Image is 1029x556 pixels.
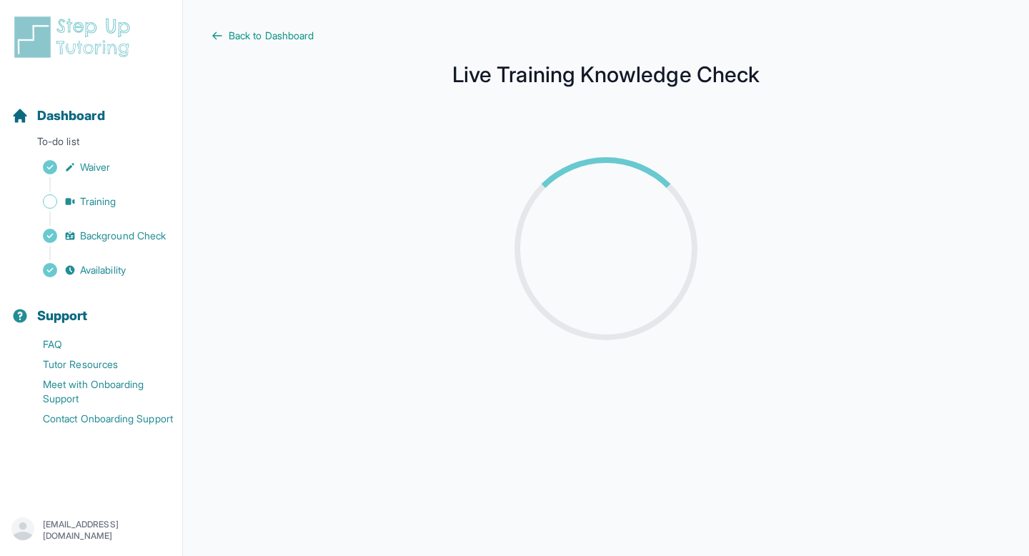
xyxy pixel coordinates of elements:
p: [EMAIL_ADDRESS][DOMAIN_NAME] [43,519,171,542]
button: [EMAIL_ADDRESS][DOMAIN_NAME] [11,517,171,543]
button: Support [6,283,177,332]
a: Dashboard [11,106,105,126]
a: Availability [11,260,182,280]
a: Training [11,192,182,212]
a: FAQ [11,334,182,354]
span: Support [37,306,88,326]
span: Waiver [80,160,110,174]
span: Dashboard [37,106,105,126]
a: Contact Onboarding Support [11,409,182,429]
span: Back to Dashboard [229,29,314,43]
button: Dashboard [6,83,177,131]
a: Meet with Onboarding Support [11,374,182,409]
span: Background Check [80,229,166,243]
h1: Live Training Knowledge Check [212,66,1000,83]
a: Waiver [11,157,182,177]
img: logo [11,14,139,60]
span: Training [80,194,116,209]
a: Back to Dashboard [212,29,1000,43]
a: Tutor Resources [11,354,182,374]
span: Availability [80,263,126,277]
p: To-do list [6,134,177,154]
a: Background Check [11,226,182,246]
